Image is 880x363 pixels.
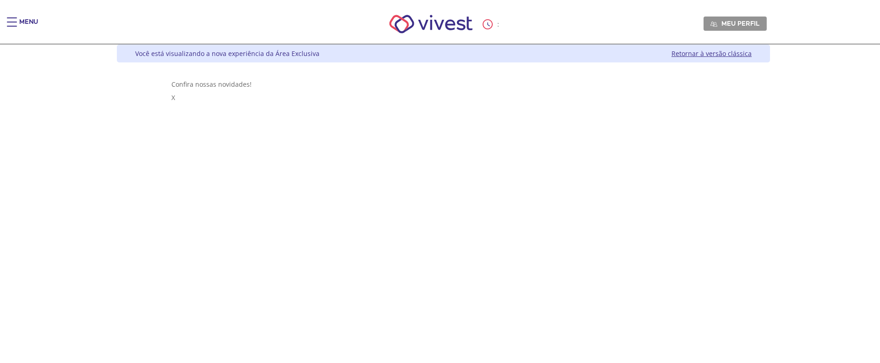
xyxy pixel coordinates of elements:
a: Retornar à versão clássica [671,49,752,58]
img: Meu perfil [710,21,717,28]
div: Você está visualizando a nova experiência da Área Exclusiva [135,49,319,58]
a: Meu perfil [704,17,767,30]
div: Menu [19,17,38,36]
div: Vivest [110,45,770,363]
div: Confira nossas novidades! [171,80,716,89]
img: Vivest [379,5,483,44]
span: Meu perfil [721,19,759,28]
div: : [483,19,501,29]
span: X [171,93,175,102]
